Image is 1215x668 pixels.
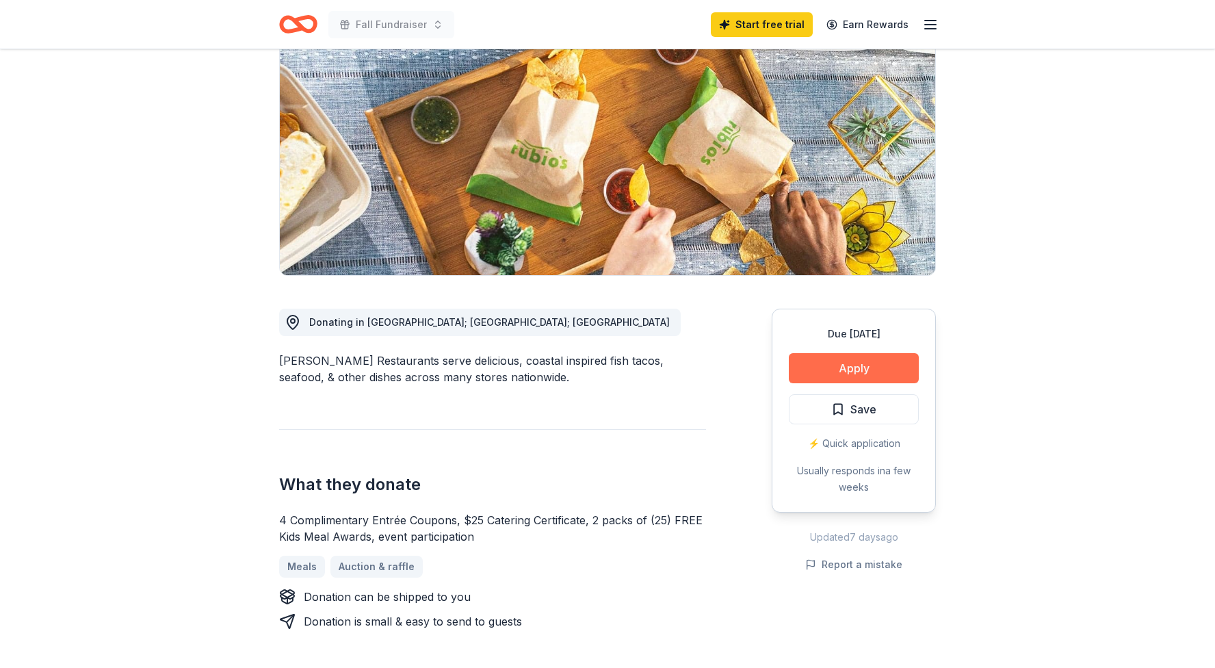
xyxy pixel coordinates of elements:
[356,16,427,33] span: Fall Fundraiser
[279,512,706,545] div: 4 Complimentary Entrée Coupons, $25 Catering Certificate, 2 packs of (25) FREE Kids Meal Awards, ...
[805,556,902,573] button: Report a mistake
[789,463,919,496] div: Usually responds in a few weeks
[789,394,919,424] button: Save
[304,613,522,630] div: Donation is small & easy to send to guests
[789,353,919,383] button: Apply
[711,12,813,37] a: Start free trial
[330,556,423,578] a: Auction & raffle
[304,589,471,605] div: Donation can be shipped to you
[279,556,325,578] a: Meals
[789,435,919,452] div: ⚡️ Quick application
[818,12,917,37] a: Earn Rewards
[279,8,317,40] a: Home
[280,14,935,275] img: Image for Rubio's
[850,400,876,418] span: Save
[309,316,670,328] span: Donating in [GEOGRAPHIC_DATA]; [GEOGRAPHIC_DATA]; [GEOGRAPHIC_DATA]
[279,352,706,385] div: [PERSON_NAME] Restaurants serve delicious, coastal inspired fish tacos, seafood, & other dishes a...
[789,326,919,342] div: Due [DATE]
[279,474,706,496] h2: What they donate
[772,529,936,545] div: Updated 7 days ago
[328,11,454,38] button: Fall Fundraiser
